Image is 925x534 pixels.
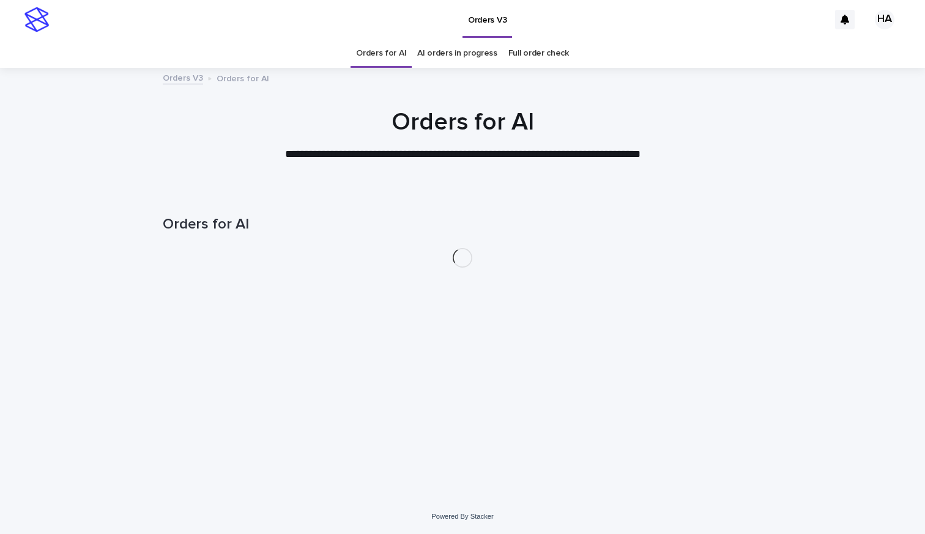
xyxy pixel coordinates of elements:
p: Orders for AI [217,71,269,84]
a: Full order check [508,39,569,68]
img: stacker-logo-s-only.png [24,7,49,32]
a: Powered By Stacker [431,513,493,520]
a: AI orders in progress [417,39,497,68]
a: Orders for AI [356,39,406,68]
h1: Orders for AI [163,216,762,233]
a: Orders V3 [163,70,203,84]
h1: Orders for AI [163,108,762,137]
div: HA [875,10,894,29]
